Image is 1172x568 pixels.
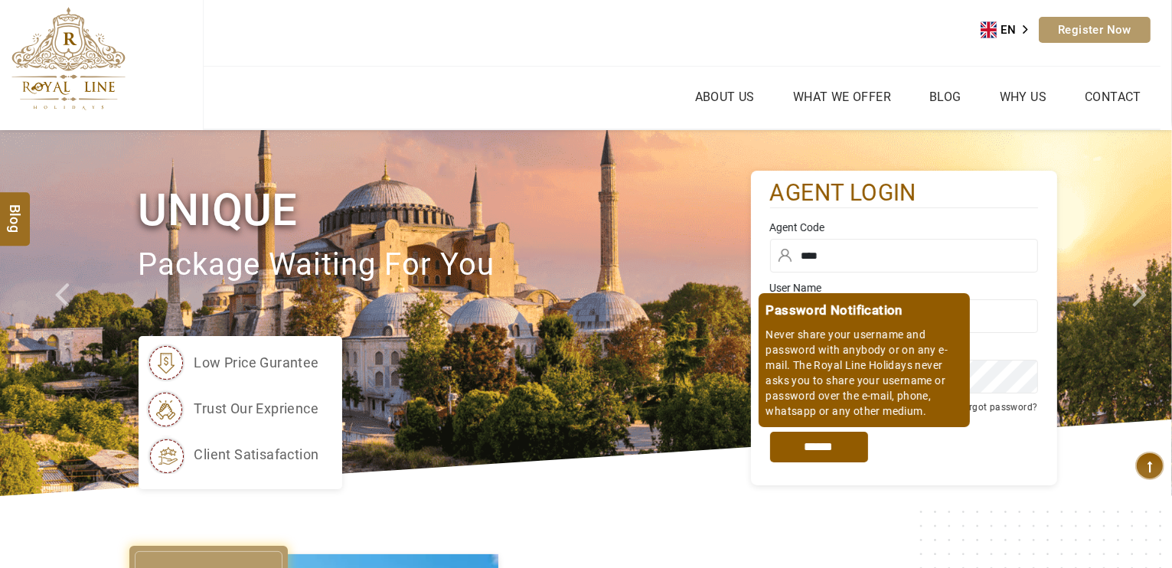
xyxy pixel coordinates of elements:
[981,18,1039,41] aside: Language selected: English
[146,390,319,428] li: trust our exprience
[139,240,751,291] p: package waiting for you
[786,403,846,414] label: Remember me
[981,18,1039,41] div: Language
[146,436,319,474] li: client satisafaction
[926,86,965,108] a: Blog
[770,220,1038,235] label: Agent Code
[770,280,1038,295] label: User Name
[789,86,895,108] a: What we Offer
[35,130,94,496] a: Check next prev
[139,181,751,239] h1: Unique
[11,7,126,110] img: The Royal Line Holidays
[770,178,1038,208] h2: agent login
[1081,86,1145,108] a: Contact
[1039,17,1151,43] a: Register Now
[981,18,1039,41] a: EN
[146,344,319,382] li: low price gurantee
[5,204,25,217] span: Blog
[770,341,1038,356] label: Password
[691,86,759,108] a: About Us
[958,402,1037,413] a: Forgot password?
[996,86,1050,108] a: Why Us
[1113,130,1172,496] a: Check next image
